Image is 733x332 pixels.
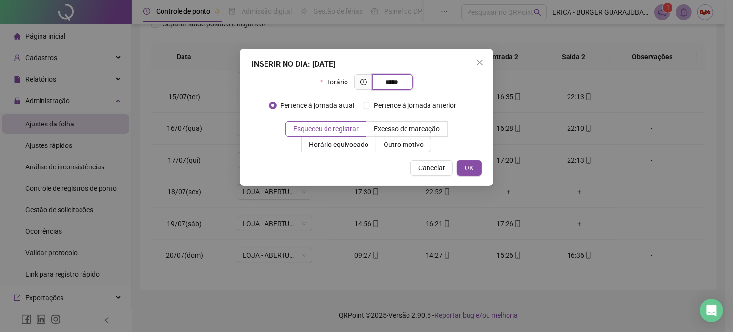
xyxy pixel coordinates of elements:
[472,55,488,70] button: Close
[418,163,445,173] span: Cancelar
[320,74,354,90] label: Horário
[251,59,482,70] div: INSERIR NO DIA : [DATE]
[410,160,453,176] button: Cancelar
[370,100,461,111] span: Pertence à jornada anterior
[384,141,424,148] span: Outro motivo
[465,163,474,173] span: OK
[476,59,484,66] span: close
[374,125,440,133] span: Excesso de marcação
[293,125,359,133] span: Esqueceu de registrar
[360,79,367,85] span: clock-circle
[277,100,359,111] span: Pertence à jornada atual
[457,160,482,176] button: OK
[309,141,368,148] span: Horário equivocado
[700,299,723,322] div: Open Intercom Messenger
